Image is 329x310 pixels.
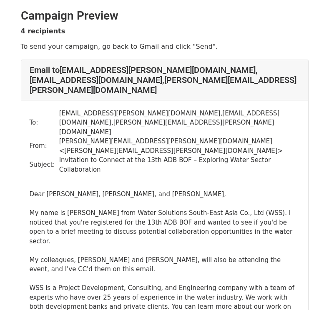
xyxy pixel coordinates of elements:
h4: Email to [EMAIL_ADDRESS][PERSON_NAME][DOMAIN_NAME] , [EMAIL_ADDRESS][DOMAIN_NAME] , [PERSON_NAME]... [30,65,300,95]
td: [EMAIL_ADDRESS][PERSON_NAME][DOMAIN_NAME] , [EMAIL_ADDRESS][DOMAIN_NAME] , [PERSON_NAME][EMAIL_AD... [59,109,300,137]
h2: Campaign Preview [21,9,309,23]
td: Invitation to Connect at the 13th ADB BOF – Exploring Water Sector Collaboration [59,155,300,174]
td: Subject: [30,155,59,174]
td: [PERSON_NAME][EMAIL_ADDRESS][PERSON_NAME][DOMAIN_NAME] < [PERSON_NAME][EMAIL_ADDRESS][PERSON_NAME... [59,137,300,155]
strong: 4 recipients [21,27,65,35]
td: To: [30,109,59,137]
p: To send your campaign, go back to Gmail and click "Send". [21,42,309,51]
td: From: [30,137,59,155]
